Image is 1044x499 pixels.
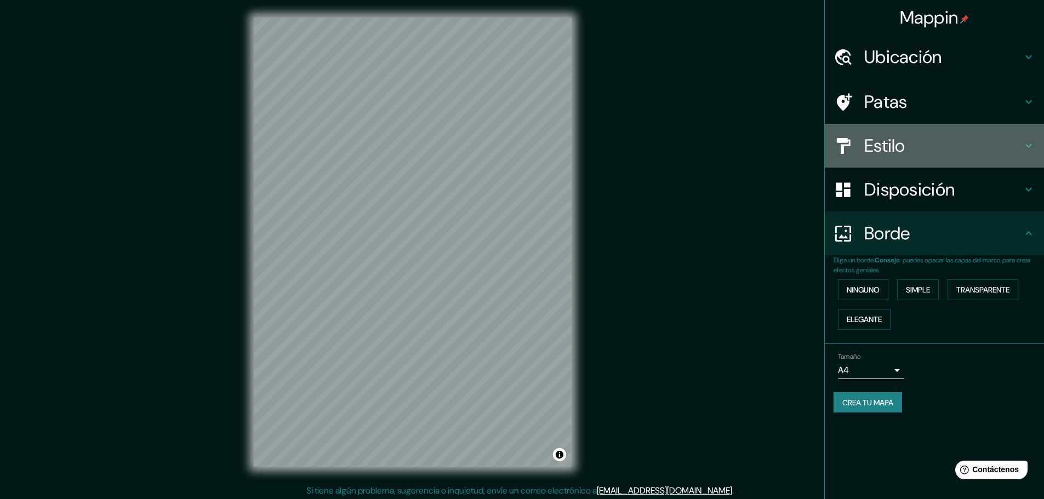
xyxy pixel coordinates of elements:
[838,309,891,330] button: Elegante
[847,314,882,324] font: Elegante
[734,484,735,496] font: .
[847,285,880,295] font: Ninguno
[864,178,955,201] font: Disposición
[900,6,959,29] font: Mappin
[553,448,566,461] button: Activar o desactivar atribución
[956,285,1009,295] font: Transparente
[838,279,888,300] button: Ninguno
[838,364,849,376] font: A4
[864,90,908,113] font: Patas
[864,222,910,245] font: Borde
[254,18,572,467] canvas: Mapa
[960,15,969,24] img: pin-icon.png
[875,256,900,265] font: Consejo
[946,456,1032,487] iframe: Lanzador de widgets de ayuda
[834,256,1031,274] font: : puedes opacar las capas del marco para crear efectos geniales.
[735,484,738,496] font: .
[948,279,1018,300] button: Transparente
[834,256,875,265] font: Elige un borde.
[842,398,893,408] font: Crea tu mapa
[825,80,1044,124] div: Patas
[864,134,905,157] font: Estilo
[597,485,732,496] a: [EMAIL_ADDRESS][DOMAIN_NAME]
[906,285,930,295] font: Simple
[838,352,860,361] font: Tamaño
[306,485,597,496] font: Si tiene algún problema, sugerencia o inquietud, envíe un correo electrónico a
[825,124,1044,168] div: Estilo
[825,168,1044,211] div: Disposición
[825,211,1044,255] div: Borde
[897,279,939,300] button: Simple
[732,485,734,496] font: .
[834,392,902,413] button: Crea tu mapa
[838,362,904,379] div: A4
[825,35,1044,79] div: Ubicación
[864,45,942,68] font: Ubicación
